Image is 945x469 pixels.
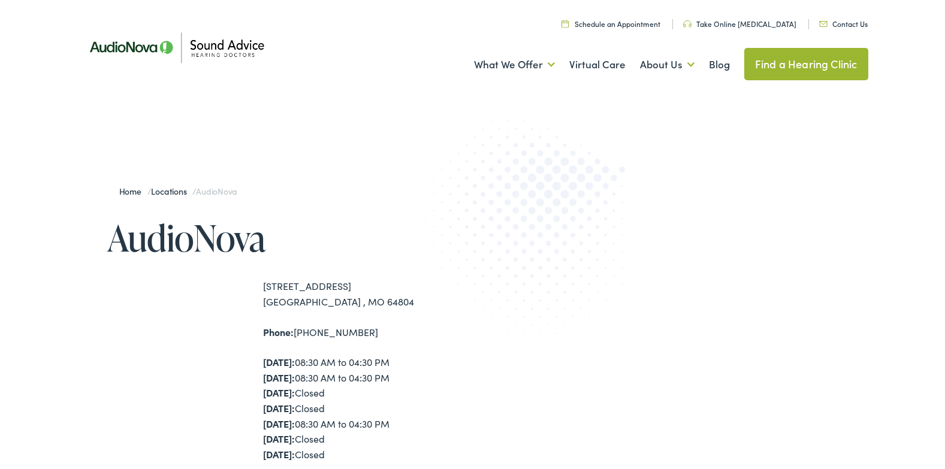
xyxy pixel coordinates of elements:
[744,48,868,80] a: Find a Hearing Clinic
[819,19,868,29] a: Contact Us
[263,447,295,461] strong: [DATE]:
[683,19,796,29] a: Take Online [MEDICAL_DATA]
[819,21,828,27] img: Icon representing mail communication in a unique green color, indicative of contact or communicat...
[119,185,147,197] a: Home
[263,325,473,340] div: [PHONE_NUMBER]
[263,386,295,399] strong: [DATE]:
[263,279,473,309] div: [STREET_ADDRESS] [GEOGRAPHIC_DATA] , MO 64804
[683,20,692,28] img: Headphone icon in a unique green color, suggesting audio-related services or features.
[561,20,569,28] img: Calendar icon in a unique green color, symbolizing scheduling or date-related features.
[263,355,473,462] div: 08:30 AM to 04:30 PM 08:30 AM to 04:30 PM Closed Closed 08:30 AM to 04:30 PM Closed Closed
[151,185,192,197] a: Locations
[640,43,695,87] a: About Us
[107,218,473,258] h1: AudioNova
[569,43,626,87] a: Virtual Care
[263,355,295,368] strong: [DATE]:
[709,43,730,87] a: Blog
[263,432,295,445] strong: [DATE]:
[119,185,237,197] span: / /
[263,417,295,430] strong: [DATE]:
[474,43,555,87] a: What We Offer
[263,371,295,384] strong: [DATE]:
[263,325,294,338] strong: Phone:
[196,185,237,197] span: AudioNova
[263,401,295,414] strong: [DATE]:
[561,19,660,29] a: Schedule an Appointment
